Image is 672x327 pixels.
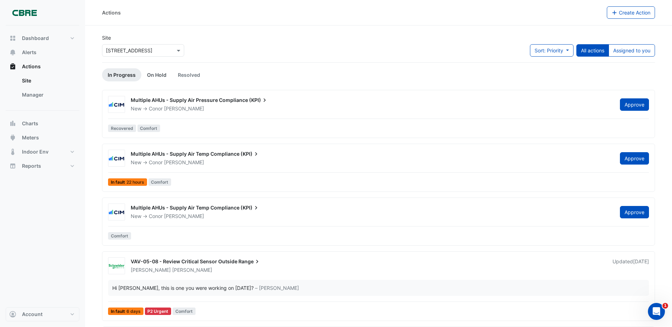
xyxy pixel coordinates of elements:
[22,162,41,170] span: Reports
[535,47,563,53] span: Sort: Priority
[22,148,49,155] span: Indoor Env
[625,209,644,215] span: Approve
[6,159,79,173] button: Reports
[164,159,204,166] span: [PERSON_NAME]
[148,178,171,186] span: Comfort
[131,105,141,111] span: New
[620,152,649,165] button: Approve
[131,159,141,165] span: New
[625,155,644,161] span: Approve
[143,105,147,111] span: ->
[530,44,574,57] button: Sort: Priority
[172,266,212,274] span: [PERSON_NAME]
[9,134,16,141] app-icon: Meters
[6,74,79,105] div: Actions
[112,284,254,292] div: Hi [PERSON_NAME], this is one you were working on [DATE]?
[164,213,204,220] span: [PERSON_NAME]
[143,159,147,165] span: ->
[149,159,163,165] span: Conor
[255,284,299,292] span: – [PERSON_NAME]
[22,311,43,318] span: Account
[241,150,260,157] span: (KPI)
[131,267,171,273] span: [PERSON_NAME]
[6,116,79,131] button: Charts
[131,151,239,157] span: Multiple AHUs - Supply Air Temp Compliance
[137,125,160,132] span: Comfort
[9,120,16,127] app-icon: Charts
[164,105,204,112] span: [PERSON_NAME]
[249,97,268,104] span: (KPI)
[108,263,125,270] img: Schneider Electric
[22,49,36,56] span: Alerts
[612,258,649,274] div: Updated
[9,35,16,42] app-icon: Dashboard
[6,307,79,321] button: Account
[22,63,41,70] span: Actions
[6,131,79,145] button: Meters
[238,258,261,265] span: Range
[620,98,649,111] button: Approve
[131,205,239,211] span: Multiple AHUs - Supply Air Temp Compliance
[662,303,668,309] span: 1
[126,309,141,314] span: 6 days
[9,162,16,170] app-icon: Reports
[141,68,172,81] a: On Hold
[609,44,655,57] button: Assigned to you
[6,45,79,59] button: Alerts
[143,213,147,219] span: ->
[607,6,655,19] button: Create Action
[619,10,650,16] span: Create Action
[9,63,16,70] app-icon: Actions
[173,308,196,315] span: Comfort
[576,44,609,57] button: All actions
[9,6,40,20] img: Company Logo
[108,308,143,315] span: In fault
[108,232,131,240] span: Comfort
[108,209,125,216] img: CIM
[149,105,163,111] span: Conor
[6,31,79,45] button: Dashboard
[108,125,136,132] span: Recovered
[16,74,79,88] a: Site
[22,120,38,127] span: Charts
[131,258,237,264] span: VAV-05-08 - Review Critical Sensor Outside
[6,145,79,159] button: Indoor Env
[172,68,206,81] a: Resolved
[102,9,121,16] div: Actions
[108,101,125,108] img: CIM
[241,204,260,211] span: (KPI)
[126,180,144,184] span: 22 hours
[149,213,163,219] span: Conor
[9,148,16,155] app-icon: Indoor Env
[6,59,79,74] button: Actions
[102,68,141,81] a: In Progress
[131,213,141,219] span: New
[102,34,111,41] label: Site
[108,178,147,186] span: In fault
[108,155,125,162] img: CIM
[633,258,649,264] span: Wed 08-Oct-2025 09:45 AEDT
[145,308,171,315] div: P2 Urgent
[16,88,79,102] a: Manager
[22,35,49,42] span: Dashboard
[22,134,39,141] span: Meters
[131,97,248,103] span: Multiple AHUs - Supply Air Pressure Compliance
[625,102,644,108] span: Approve
[9,49,16,56] app-icon: Alerts
[648,303,665,320] iframe: Intercom live chat
[620,206,649,218] button: Approve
